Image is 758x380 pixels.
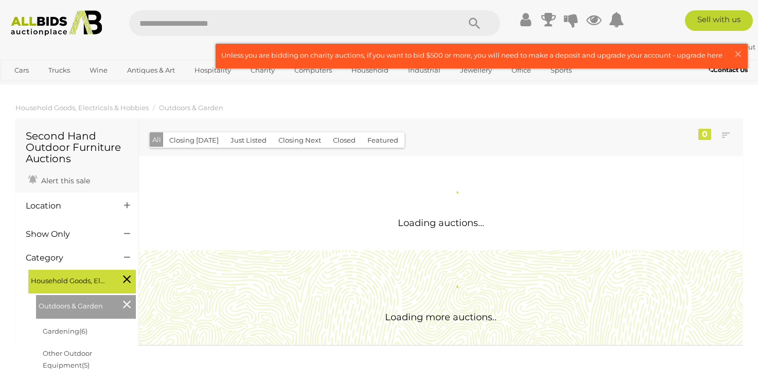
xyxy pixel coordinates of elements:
a: Hankhead [678,43,722,51]
a: Outdoors & Garden [159,103,223,112]
a: Antiques & Art [120,62,182,79]
a: Gardening(6) [43,327,87,335]
span: | [722,43,724,51]
a: Cars [8,62,36,79]
button: Just Listed [224,132,273,148]
button: Closing [DATE] [163,132,225,148]
a: Charity [244,62,281,79]
button: Featured [361,132,404,148]
img: Allbids.com.au [6,10,108,36]
a: Hospitality [188,62,238,79]
h4: Category [26,253,109,263]
a: Alert this sale [26,172,93,187]
a: Trucks [42,62,77,79]
button: Search [449,10,500,36]
button: All [150,132,164,147]
h4: Location [26,201,109,211]
a: Jewellery [453,62,499,79]
h4: Show Only [26,230,109,239]
a: Sports [544,62,578,79]
span: Outdoors & Garden [39,298,116,312]
b: Contact Us [709,66,748,74]
button: Closed [327,132,362,148]
button: Closing Next [272,132,327,148]
span: (6) [79,327,87,335]
strong: Hankhead [678,43,720,51]
a: Household Goods, Electricals & Hobbies [15,103,149,112]
a: Wine [83,62,114,79]
span: Household Goods, Electricals & Hobbies [31,272,108,287]
a: Household [345,62,395,79]
span: Loading auctions... [398,217,484,229]
h1: Second Hand Outdoor Furniture Auctions [26,130,128,164]
a: Office [505,62,538,79]
a: Other Outdoor Equipment(5) [43,349,92,369]
span: Loading more auctions.. [385,312,497,323]
a: [GEOGRAPHIC_DATA] [8,79,94,96]
a: Contact Us [709,64,750,76]
span: Alert this sale [39,176,90,185]
span: (5) [82,361,90,369]
div: 0 [698,129,711,140]
a: Sell with us [685,10,753,31]
a: Sign Out [726,43,755,51]
a: Industrial [401,62,447,79]
span: × [733,44,743,64]
a: Computers [288,62,339,79]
